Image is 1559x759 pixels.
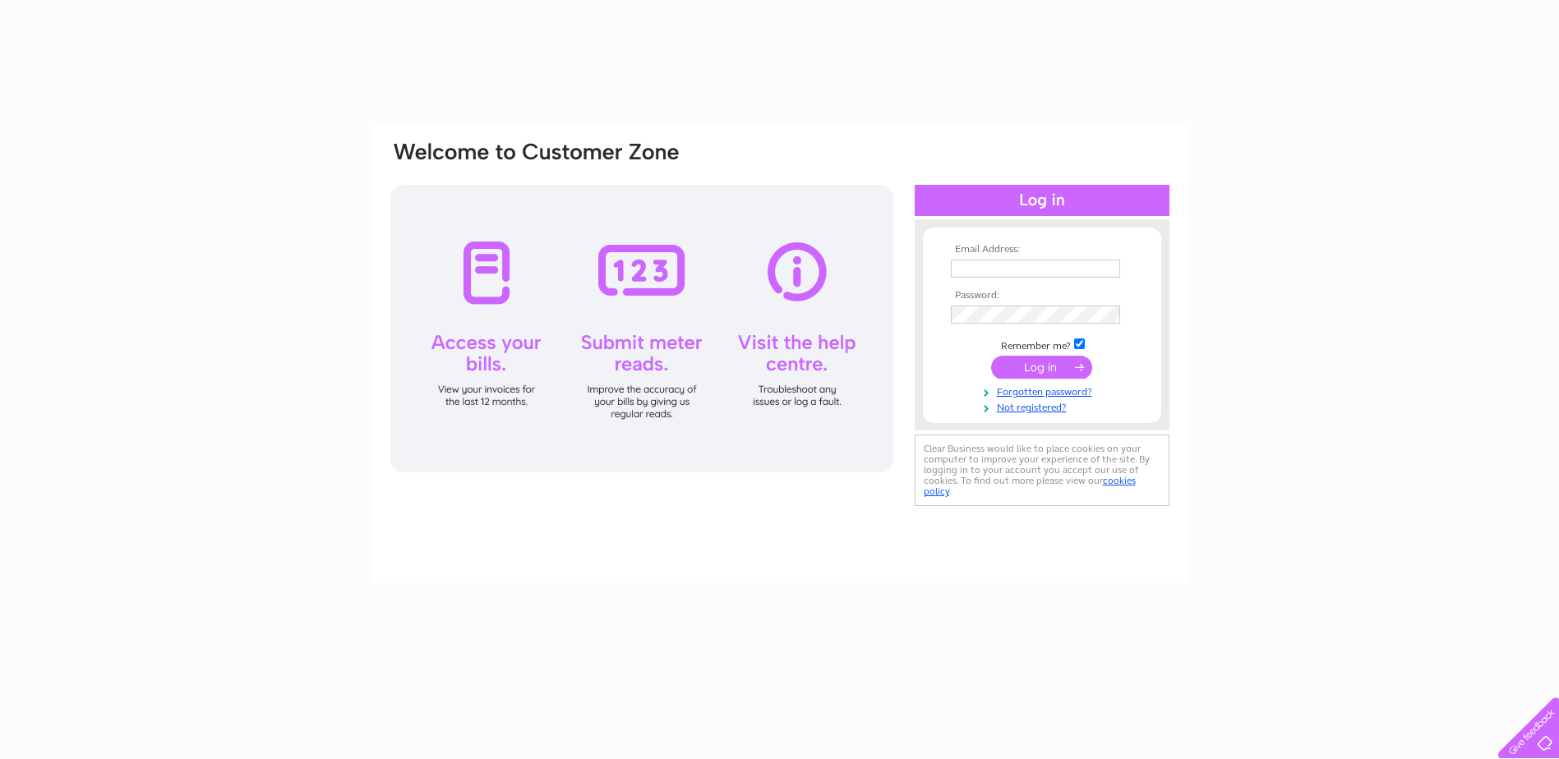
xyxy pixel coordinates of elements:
[951,398,1137,414] a: Not registered?
[947,336,1137,352] td: Remember me?
[915,435,1169,506] div: Clear Business would like to place cookies on your computer to improve your experience of the sit...
[991,356,1092,379] input: Submit
[951,383,1137,398] a: Forgotten password?
[947,290,1137,301] th: Password:
[947,244,1137,255] th: Email Address:
[924,475,1136,497] a: cookies policy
